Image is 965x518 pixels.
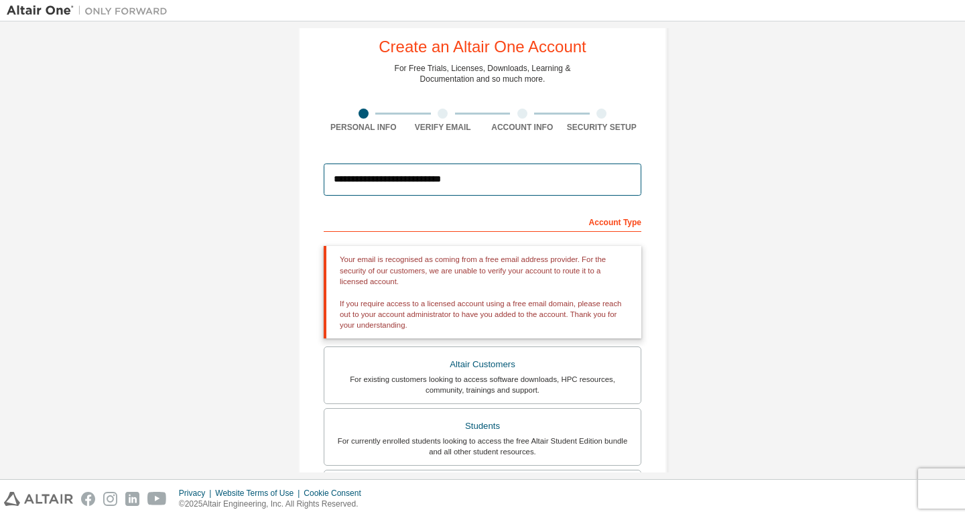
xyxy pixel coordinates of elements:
[332,374,633,395] div: For existing customers looking to access software downloads, HPC resources, community, trainings ...
[324,246,641,338] div: Your email is recognised as coming from a free email address provider. For the security of our cu...
[81,492,95,506] img: facebook.svg
[379,39,586,55] div: Create an Altair One Account
[562,122,642,133] div: Security Setup
[332,417,633,436] div: Students
[332,436,633,457] div: For currently enrolled students looking to access the free Altair Student Edition bundle and all ...
[147,492,167,506] img: youtube.svg
[4,492,73,506] img: altair_logo.svg
[125,492,139,506] img: linkedin.svg
[179,499,369,510] p: © 2025 Altair Engineering, Inc. All Rights Reserved.
[482,122,562,133] div: Account Info
[179,488,215,499] div: Privacy
[304,488,369,499] div: Cookie Consent
[403,122,483,133] div: Verify Email
[103,492,117,506] img: instagram.svg
[395,63,571,84] div: For Free Trials, Licenses, Downloads, Learning & Documentation and so much more.
[215,488,304,499] div: Website Terms of Use
[324,210,641,232] div: Account Type
[7,4,174,17] img: Altair One
[324,122,403,133] div: Personal Info
[332,355,633,374] div: Altair Customers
